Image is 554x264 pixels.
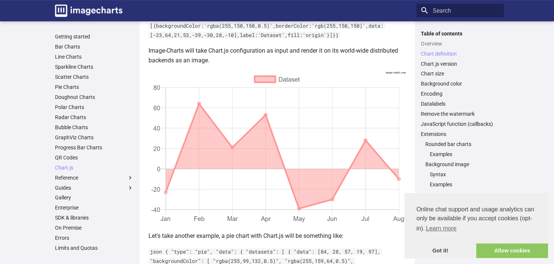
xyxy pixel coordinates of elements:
a: Line Charts [55,53,134,60]
a: SDK & libraries [55,214,134,221]
a: Datalabels [421,100,499,107]
a: Examples [430,151,499,158]
a: Chart.js version [421,60,499,67]
a: Radar Charts [55,114,134,121]
a: allow cookies [476,243,548,258]
a: Gallery [55,194,134,201]
a: Pie Charts [55,84,134,90]
a: Background color [421,80,499,87]
a: Getting started [55,33,134,40]
a: Background image [425,161,499,168]
a: Overview [421,40,499,47]
div: cookieconsent [404,193,548,258]
a: Doughnut Charts [55,94,134,100]
a: Polar Charts [55,104,134,111]
a: Errors [55,235,134,241]
a: Chart size [421,70,499,77]
a: Progress Bar Charts [55,144,134,151]
a: QR Codes [55,154,134,161]
a: Remove the watermark [421,111,499,117]
a: Syntax [430,171,499,178]
a: learn more about cookies [425,223,457,234]
nav: Rounded bar charts [425,151,499,158]
p: Let's take another example, a pie chart with Chart.js will be something like: [149,231,406,241]
a: Sparkline Charts [55,63,134,70]
img: chart [149,71,406,225]
a: Enterprise [55,204,134,211]
a: Limits and Quotas [55,245,134,251]
a: Chart.js [55,164,134,171]
a: JavaScript function (callbacks) [421,121,499,127]
input: Search [416,4,504,17]
a: Extensions [421,131,499,137]
a: GraphViz Charts [55,134,134,141]
a: Encoding [421,90,499,97]
a: Examples [430,181,499,188]
a: dismiss cookie message [404,243,476,258]
a: On Premise [55,224,134,231]
p: Image-Charts will take Chart.js configuration as input and render it on its world-wide distribute... [149,46,406,65]
a: Scatter Charts [55,74,134,80]
nav: Table of contents [416,30,504,188]
a: Image-Charts documentation [52,1,125,20]
nav: Extensions [421,141,499,188]
a: Bar Charts [55,43,134,50]
a: Chart definition [421,50,499,57]
a: Status Page [55,255,134,261]
a: Rounded bar charts [425,141,499,147]
img: logo [55,4,122,17]
label: Table of contents [416,30,504,37]
label: Reference [55,174,134,181]
nav: Background image [425,171,499,188]
span: Online chat support and usage analytics can only be available if you accept cookies (opt-in). [416,205,536,234]
label: Guides [55,184,134,191]
a: Bubble Charts [55,124,134,131]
